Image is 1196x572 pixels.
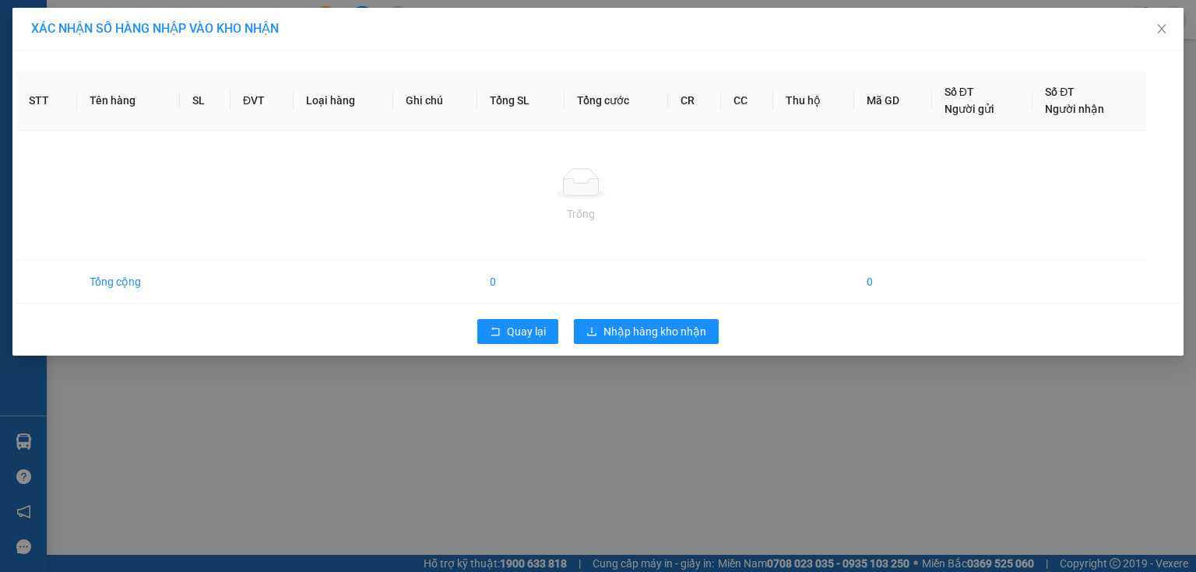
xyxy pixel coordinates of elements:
th: STT [16,71,77,131]
th: Tên hàng [77,71,180,131]
span: rollback [490,326,501,339]
th: Thu hộ [773,71,854,131]
span: Số ĐT [1045,86,1075,98]
button: rollbackQuay lại [477,319,558,344]
span: download [586,326,597,339]
th: SL [180,71,230,131]
td: 0 [477,261,565,304]
th: Tổng SL [477,71,565,131]
th: Tổng cước [565,71,668,131]
span: Người gửi [944,103,994,115]
span: XÁC NHẬN SỐ HÀNG NHẬP VÀO KHO NHẬN [31,21,279,36]
th: Mã GD [854,71,932,131]
span: close [1156,23,1168,35]
th: Loại hàng [294,71,393,131]
button: downloadNhập hàng kho nhận [574,319,719,344]
span: Quay lại [507,323,546,340]
div: Trống [29,205,1134,223]
span: Nhập hàng kho nhận [603,323,706,340]
td: 0 [854,261,932,304]
th: ĐVT [230,71,294,131]
span: Số ĐT [944,86,974,98]
button: Close [1140,8,1184,51]
td: Tổng cộng [77,261,180,304]
th: Ghi chú [393,71,477,131]
span: Người nhận [1045,103,1104,115]
th: CC [721,71,773,131]
th: CR [668,71,720,131]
